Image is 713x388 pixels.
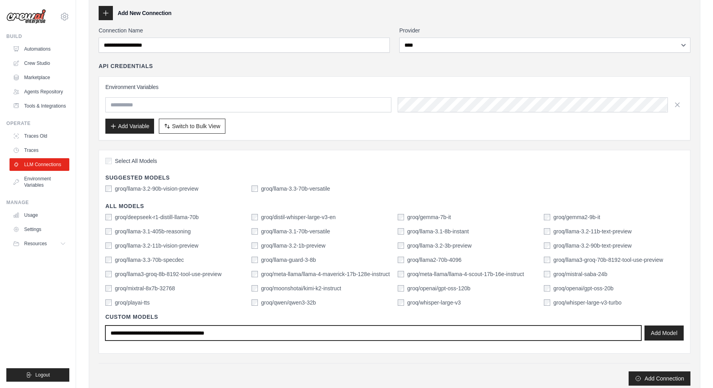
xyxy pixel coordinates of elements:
[398,257,404,263] input: groq/llama2-70b-4096
[115,270,221,278] label: groq/llama3-groq-8b-8192-tool-use-preview
[105,285,112,291] input: groq/mixtral-8x7b-32768
[252,185,258,192] input: groq/llama-3.3-70b-versatile
[544,271,550,277] input: groq/mistral-saba-24b
[105,228,112,235] input: groq/llama-3.1-405b-reasoning
[544,257,550,263] input: groq/llama3-groq-70b-8192-tool-use-preview
[261,284,341,292] label: groq/moonshotai/kimi-k2-instruct
[10,43,69,55] a: Automations
[10,158,69,171] a: LLM Connections
[629,371,690,386] button: Add Connection
[24,240,47,247] span: Resources
[105,119,154,134] button: Add Variable
[115,299,150,307] label: groq/playai-tts
[252,214,258,220] input: groq/distil-whisper-large-v3-en
[105,185,112,192] input: groq/llama-3.2-90b-vision-preview
[10,57,69,70] a: Crew Studio
[252,228,258,235] input: groq/llama-3.1-70b-versatile
[115,185,198,193] label: groq/llama-3.2-90b-vision-preview
[105,257,112,263] input: groq/llama-3.3-70b-specdec
[105,299,112,306] input: groq/playai-tts
[115,256,184,264] label: groq/llama-3.3-70b-specdec
[105,214,112,220] input: groq/deepseek-r1-distill-llama-70b
[105,174,684,182] h4: Suggested Models
[261,299,316,307] label: groq/qwen/qwen3-32b
[544,285,550,291] input: groq/openai/gpt-oss-20b
[544,299,550,306] input: groq/whisper-large-v3-turbo
[10,172,69,191] a: Environment Variables
[6,120,69,127] div: Operate
[553,213,600,221] label: groq/gemma2-9b-it
[6,199,69,206] div: Manage
[115,157,157,165] span: Select All Models
[553,284,614,292] label: groq/openai/gpt-oss-20b
[118,9,172,17] h3: Add New Connection
[10,209,69,221] a: Usage
[261,227,330,235] label: groq/llama-3.1-70b-versatile
[252,257,258,263] input: groq/llama-guard-3-8b
[99,62,153,70] h4: API Credentials
[544,228,550,235] input: groq/llama-3.2-11b-text-preview
[10,237,69,250] button: Resources
[261,242,326,250] label: groq/llama-3.2-1b-preview
[10,130,69,142] a: Traces Old
[261,270,390,278] label: groq/meta-llama/llama-4-maverick-17b-128e-instruct
[159,119,225,134] button: Switch to Bulk View
[407,213,451,221] label: groq/gemma-7b-it
[553,270,607,278] label: groq/mistral-saba-24b
[398,242,404,249] input: groq/llama-3.2-3b-preview
[398,228,404,235] input: groq/llama-3.1-8b-instant
[407,270,524,278] label: groq/meta-llama/llama-4-scout-17b-16e-instruct
[10,71,69,84] a: Marketplace
[105,313,684,321] h4: Custom Models
[105,202,684,210] h4: All Models
[6,33,69,40] div: Build
[6,9,46,24] img: Logo
[407,227,469,235] label: groq/llama-3.1-8b-instant
[407,256,461,264] label: groq/llama2-70b-4096
[10,85,69,98] a: Agents Repository
[553,256,663,264] label: groq/llama3-groq-70b-8192-tool-use-preview
[252,271,258,277] input: groq/meta-llama/llama-4-maverick-17b-128e-instruct
[115,284,175,292] label: groq/mixtral-8x7b-32768
[398,271,404,277] input: groq/meta-llama/llama-4-scout-17b-16e-instruct
[115,242,198,250] label: groq/llama-3.2-11b-vision-preview
[399,26,690,34] label: Provider
[261,213,336,221] label: groq/distil-whisper-large-v3-en
[398,299,404,306] input: groq/whisper-large-v3
[105,83,684,91] h3: Environment Variables
[407,242,472,250] label: groq/llama-3.2-3b-preview
[172,122,220,130] span: Switch to Bulk View
[10,144,69,157] a: Traces
[261,256,316,264] label: groq/llama-guard-3-8b
[398,285,404,291] input: groq/openai/gpt-oss-120b
[105,271,112,277] input: groq/llama3-groq-8b-8192-tool-use-preview
[35,372,50,378] span: Logout
[115,227,191,235] label: groq/llama-3.1-405b-reasoning
[252,285,258,291] input: groq/moonshotai/kimi-k2-instruct
[105,242,112,249] input: groq/llama-3.2-11b-vision-preview
[644,326,684,341] button: Add Model
[553,299,621,307] label: groq/whisper-large-v3-turbo
[99,26,390,34] label: Connection Name
[252,299,258,306] input: groq/qwen/qwen3-32b
[115,213,199,221] label: groq/deepseek-r1-distill-llama-70b
[398,214,404,220] input: groq/gemma-7b-it
[105,158,112,164] input: Select All Models
[407,284,471,292] label: groq/openai/gpt-oss-120b
[10,223,69,236] a: Settings
[261,185,330,193] label: groq/llama-3.3-70b-versatile
[252,242,258,249] input: groq/llama-3.2-1b-preview
[544,214,550,220] input: groq/gemma2-9b-it
[10,100,69,112] a: Tools & Integrations
[6,368,69,382] button: Logout
[407,299,461,307] label: groq/whisper-large-v3
[544,242,550,249] input: groq/llama-3.2-90b-text-preview
[553,227,632,235] label: groq/llama-3.2-11b-text-preview
[553,242,632,250] label: groq/llama-3.2-90b-text-preview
